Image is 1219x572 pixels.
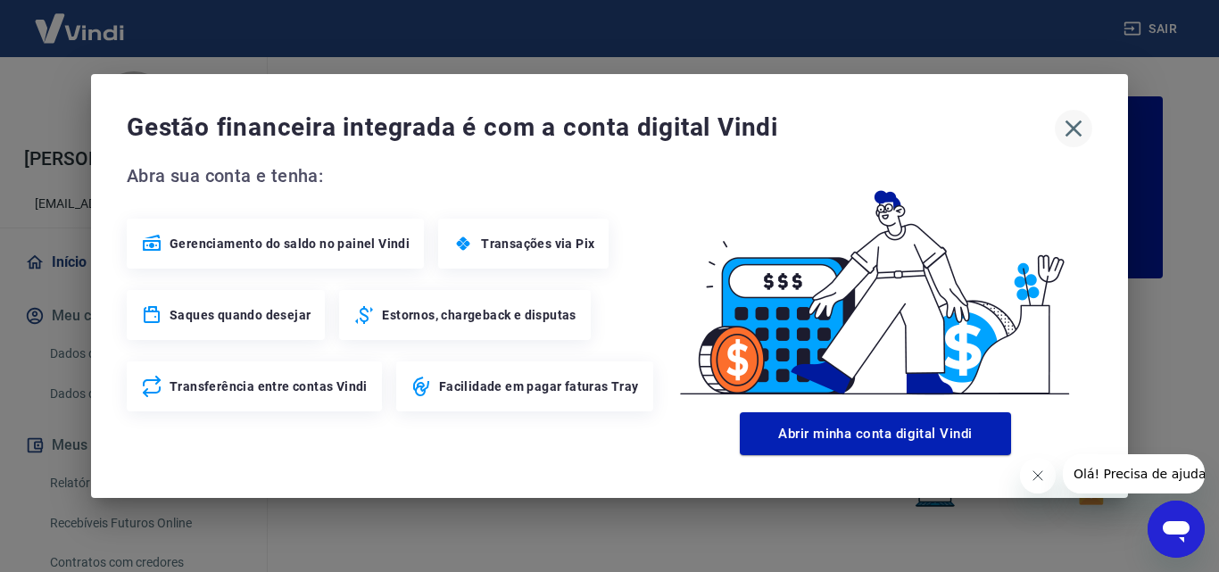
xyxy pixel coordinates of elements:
iframe: Botão para abrir a janela de mensagens [1148,501,1205,558]
span: Transações via Pix [481,235,594,253]
span: Gerenciamento do saldo no painel Vindi [170,235,410,253]
span: Abra sua conta e tenha: [127,162,659,190]
iframe: Fechar mensagem [1020,458,1056,493]
span: Olá! Precisa de ajuda? [11,12,150,27]
span: Gestão financeira integrada é com a conta digital Vindi [127,110,1055,145]
span: Estornos, chargeback e disputas [382,306,576,324]
span: Saques quando desejar [170,306,311,324]
iframe: Mensagem da empresa [1063,454,1205,493]
span: Transferência entre contas Vindi [170,377,368,395]
img: Good Billing [659,162,1092,405]
button: Abrir minha conta digital Vindi [740,412,1011,455]
span: Facilidade em pagar faturas Tray [439,377,639,395]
